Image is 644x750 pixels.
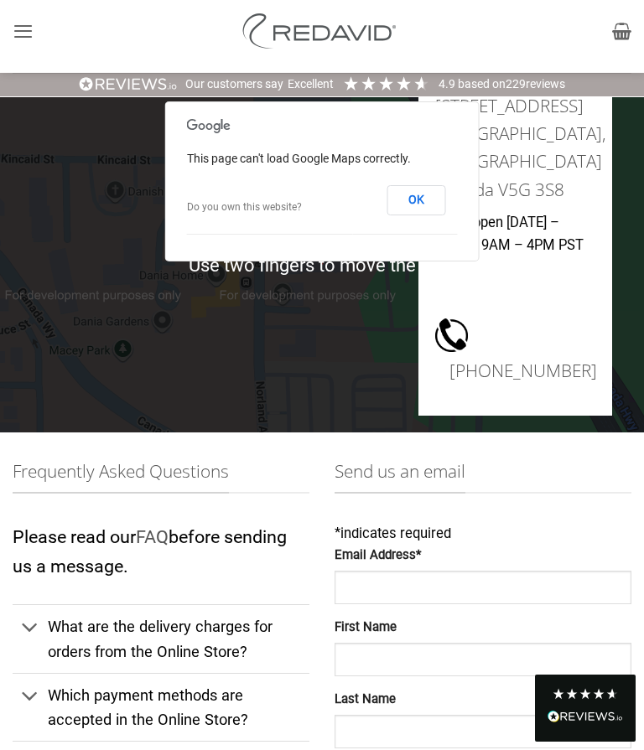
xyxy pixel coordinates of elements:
[335,690,631,710] label: Last Name
[335,618,631,638] label: First Name
[13,458,229,494] span: Frequently Asked Questions
[238,13,406,49] img: REDAVID Salon Products | United States
[288,76,334,93] div: Excellent
[335,523,631,546] div: indicates required
[548,711,623,722] img: REVIEWS.io
[439,77,458,91] span: 4.9
[435,212,595,256] p: We’re open [DATE] – [DATE], 9AM – 4PM PST
[335,458,465,494] span: Send us an email
[13,523,309,581] p: Please read our before sending us a message.
[48,618,273,659] span: What are the delivery charges for orders from the Online Store?
[435,92,595,204] h3: [STREET_ADDRESS] [GEOGRAPHIC_DATA], [GEOGRAPHIC_DATA] Canada V5G 3S8
[335,546,631,566] label: Email Address
[136,526,169,547] a: FAQ
[79,76,178,92] img: REVIEWS.io
[612,13,631,49] a: View cart
[13,604,309,672] a: Toggle What are the delivery charges for orders from the Online Store?
[187,201,302,213] a: Do you own this website?
[387,185,446,215] button: OK
[13,10,34,52] a: Menu
[187,152,411,165] span: This page can't load Google Maps correctly.
[13,673,309,741] a: Toggle Which payment methods are accepted in the Online Store?
[535,675,636,742] div: Read All Reviews
[13,610,47,647] button: Toggle
[449,359,597,382] a: [PHONE_NUMBER]
[548,707,623,729] div: Read All Reviews
[552,687,619,701] div: 4.8 Stars
[526,77,565,91] span: reviews
[458,77,506,91] span: Based on
[506,77,526,91] span: 229
[342,75,430,92] div: 4.91 Stars
[13,678,47,715] button: Toggle
[185,76,283,93] div: Our customers say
